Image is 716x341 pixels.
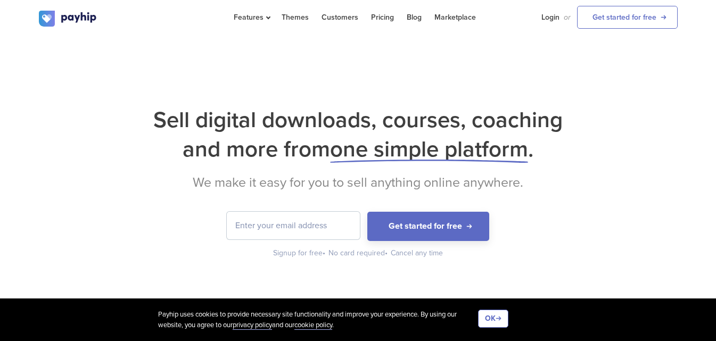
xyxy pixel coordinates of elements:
[39,11,97,27] img: logo.svg
[234,13,269,22] span: Features
[367,212,489,241] button: Get started for free
[528,136,533,163] span: .
[328,248,389,259] div: No card required
[233,321,272,330] a: privacy policy
[227,212,360,239] input: Enter your email address
[158,310,478,330] div: Payhip uses cookies to provide necessary site functionality and improve your experience. By using...
[39,174,678,190] h2: We make it easy for you to sell anything online anywhere.
[294,321,332,330] a: cookie policy
[39,105,678,164] h1: Sell digital downloads, courses, coaching and more from
[273,248,326,259] div: Signup for free
[391,248,443,259] div: Cancel any time
[330,136,528,163] span: one simple platform
[478,310,508,328] button: OK
[577,6,678,29] a: Get started for free
[385,248,388,257] span: •
[323,248,325,257] span: •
